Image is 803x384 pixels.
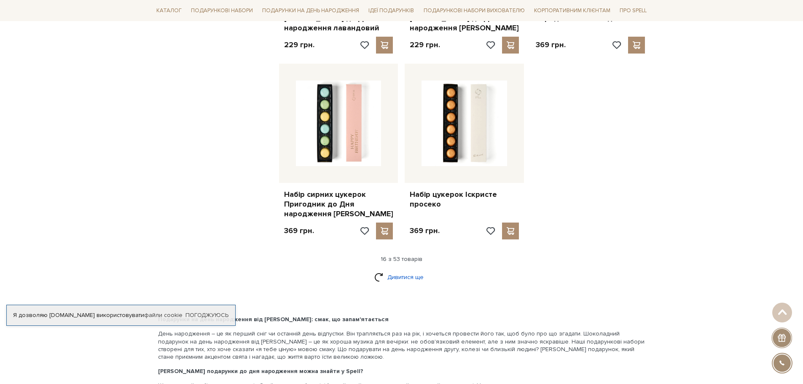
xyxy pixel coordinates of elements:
[536,40,566,50] p: 369 грн.
[284,226,314,236] p: 369 грн.
[144,311,183,319] a: файли cookie
[365,4,417,17] a: Ідеї подарунків
[259,4,363,17] a: Подарунки на День народження
[158,330,645,361] p: День народження – це як перший сніг чи останній день відпустки. Він трапляється раз на рік, і хоч...
[158,316,389,323] b: Подарунки на день народження від [PERSON_NAME]: смак, що запам'ятається
[410,226,440,236] p: 369 грн.
[410,190,519,209] a: Набір цукерок Іскристе просеко
[374,270,429,285] a: Дивитися ще
[616,4,650,17] a: Про Spell
[531,3,614,18] a: Корпоративним клієнтам
[7,311,235,319] div: Я дозволяю [DOMAIN_NAME] використовувати
[284,190,393,219] a: Набір сирних цукерок Пригодник до Дня народження [PERSON_NAME]
[188,4,256,17] a: Подарункові набори
[284,40,314,50] p: 229 грн.
[153,4,185,17] a: Каталог
[420,3,528,18] a: Подарункові набори вихователю
[185,311,228,319] a: Погоджуюсь
[158,368,363,375] b: [PERSON_NAME] подарунки до дня народження можна знайти у Spell?
[150,255,654,263] div: 16 з 53 товарів
[410,40,440,50] p: 229 грн.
